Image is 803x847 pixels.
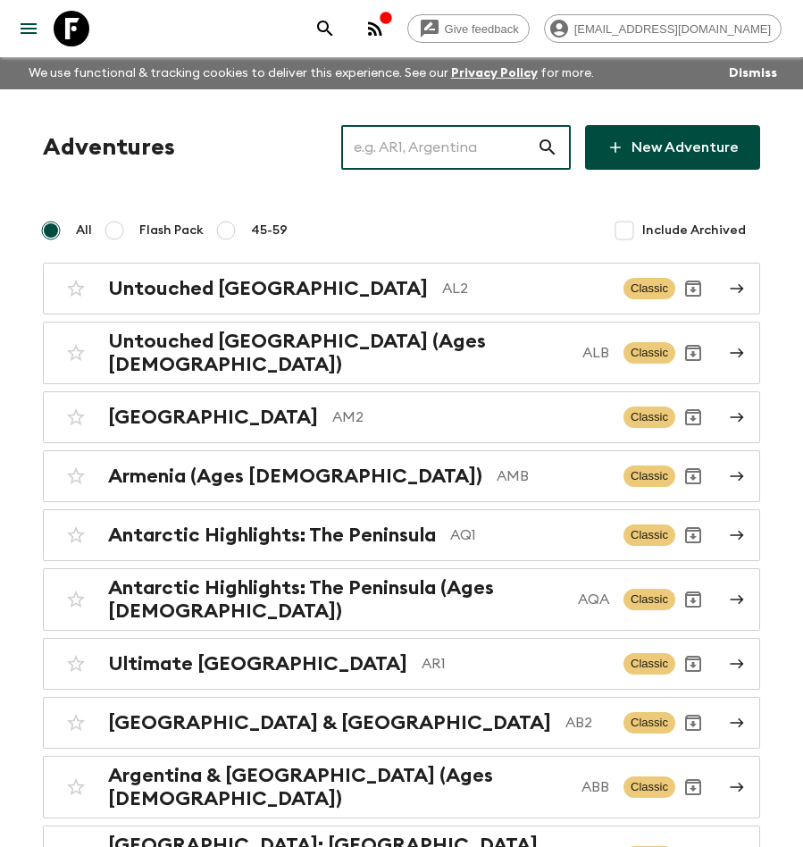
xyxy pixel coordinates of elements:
[43,697,760,749] a: [GEOGRAPHIC_DATA] & [GEOGRAPHIC_DATA]AB2ClassicArchive
[451,67,538,80] a: Privacy Policy
[43,263,760,314] a: Untouched [GEOGRAPHIC_DATA]AL2ClassicArchive
[585,125,760,170] a: New Adventure
[108,406,318,429] h2: [GEOGRAPHIC_DATA]
[565,712,609,734] p: AB2
[675,517,711,553] button: Archive
[565,22,781,36] span: [EMAIL_ADDRESS][DOMAIN_NAME]
[724,61,782,86] button: Dismiss
[623,653,675,675] span: Classic
[675,458,711,494] button: Archive
[623,712,675,734] span: Classic
[642,222,746,239] span: Include Archived
[497,465,609,487] p: AMB
[675,705,711,741] button: Archive
[623,342,675,364] span: Classic
[43,756,760,818] a: Argentina & [GEOGRAPHIC_DATA] (Ages [DEMOGRAPHIC_DATA])ABBClassicArchive
[139,222,204,239] span: Flash Pack
[422,653,609,675] p: AR1
[21,57,601,89] p: We use functional & tracking cookies to deliver this experience. See our for more.
[675,399,711,435] button: Archive
[43,450,760,502] a: Armenia (Ages [DEMOGRAPHIC_DATA])AMBClassicArchive
[43,568,760,631] a: Antarctic Highlights: The Peninsula (Ages [DEMOGRAPHIC_DATA])AQAClassicArchive
[332,407,609,428] p: AM2
[435,22,529,36] span: Give feedback
[108,330,568,376] h2: Untouched [GEOGRAPHIC_DATA] (Ages [DEMOGRAPHIC_DATA])
[623,407,675,428] span: Classic
[43,391,760,443] a: [GEOGRAPHIC_DATA]AM2ClassicArchive
[675,769,711,805] button: Archive
[623,465,675,487] span: Classic
[108,764,567,810] h2: Argentina & [GEOGRAPHIC_DATA] (Ages [DEMOGRAPHIC_DATA])
[108,524,436,547] h2: Antarctic Highlights: The Peninsula
[442,278,609,299] p: AL2
[544,14,782,43] div: [EMAIL_ADDRESS][DOMAIN_NAME]
[307,11,343,46] button: search adventures
[108,277,428,300] h2: Untouched [GEOGRAPHIC_DATA]
[108,576,564,623] h2: Antarctic Highlights: The Peninsula (Ages [DEMOGRAPHIC_DATA])
[43,509,760,561] a: Antarctic Highlights: The PeninsulaAQ1ClassicArchive
[43,322,760,384] a: Untouched [GEOGRAPHIC_DATA] (Ages [DEMOGRAPHIC_DATA])ALBClassicArchive
[623,524,675,546] span: Classic
[108,465,482,488] h2: Armenia (Ages [DEMOGRAPHIC_DATA])
[43,638,760,690] a: Ultimate [GEOGRAPHIC_DATA]AR1ClassicArchive
[108,652,407,675] h2: Ultimate [GEOGRAPHIC_DATA]
[407,14,530,43] a: Give feedback
[578,589,609,610] p: AQA
[450,524,609,546] p: AQ1
[11,11,46,46] button: menu
[675,271,711,306] button: Archive
[108,711,551,734] h2: [GEOGRAPHIC_DATA] & [GEOGRAPHIC_DATA]
[582,342,609,364] p: ALB
[43,130,175,165] h1: Adventures
[623,776,675,798] span: Classic
[623,278,675,299] span: Classic
[341,122,537,172] input: e.g. AR1, Argentina
[581,776,609,798] p: ABB
[675,646,711,682] button: Archive
[623,589,675,610] span: Classic
[675,582,711,617] button: Archive
[76,222,92,239] span: All
[675,335,711,371] button: Archive
[251,222,288,239] span: 45-59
